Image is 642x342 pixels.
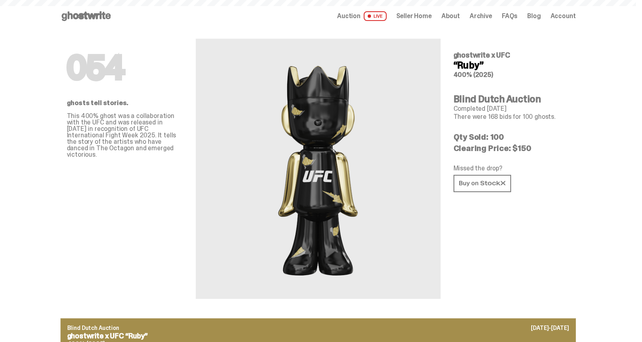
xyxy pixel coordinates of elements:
a: Blog [527,13,541,19]
span: LIVE [364,11,387,21]
a: Archive [470,13,492,19]
p: Completed [DATE] [454,106,570,112]
span: 400% (2025) [454,70,493,79]
h4: “Ruby” [454,60,570,70]
p: Qty Sold: 100 [454,133,570,141]
h1: 054 [67,52,183,84]
p: ghostwrite x UFC “Ruby” [67,332,569,340]
p: Clearing Price: $150 [454,144,570,152]
img: UFC&ldquo;Ruby&rdquo; [270,58,366,280]
a: About [441,13,460,19]
a: FAQs [502,13,518,19]
p: ghosts tell stories. [67,100,183,106]
a: Auction LIVE [337,11,386,21]
a: Account [551,13,576,19]
p: [DATE]-[DATE] [531,325,569,331]
span: Auction [337,13,360,19]
a: Seller Home [396,13,432,19]
span: ghostwrite x UFC [454,50,510,60]
p: Blind Dutch Auction [67,325,569,331]
p: This 400% ghost was a collaboration with the UFC and was released in [DATE] in recognition of UFC... [67,113,183,158]
h4: Blind Dutch Auction [454,94,570,104]
p: There were 168 bids for 100 ghosts. [454,114,570,120]
p: Missed the drop? [454,165,570,172]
